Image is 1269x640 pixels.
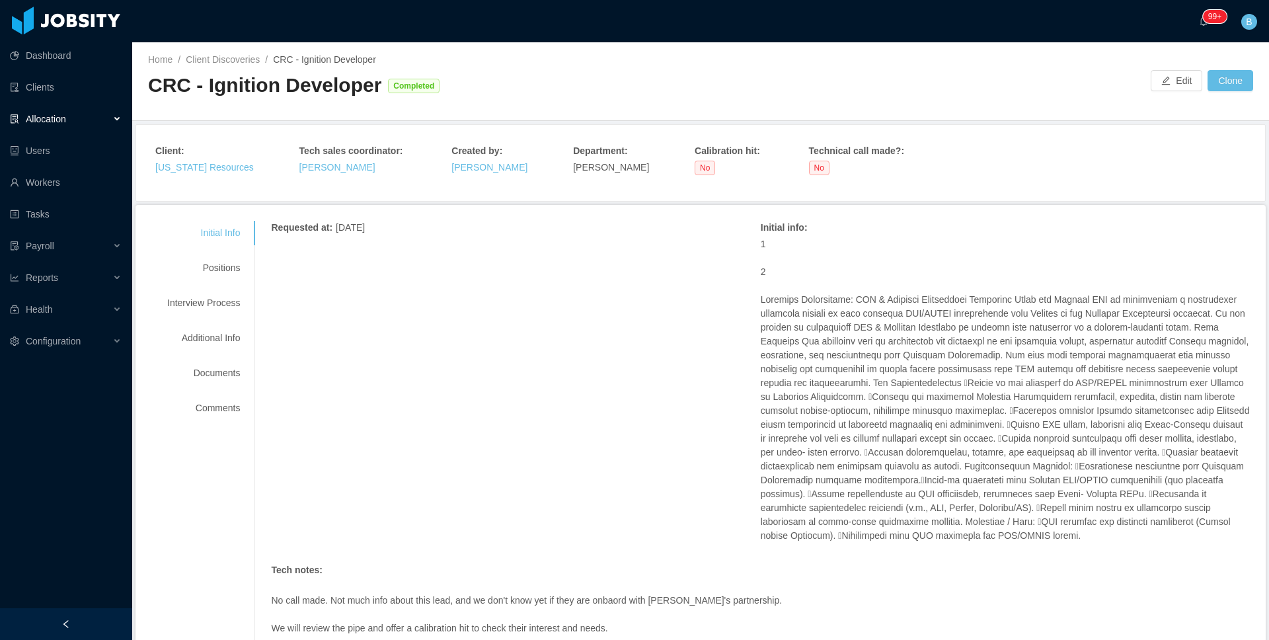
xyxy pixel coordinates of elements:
strong: Tech notes : [271,565,323,575]
strong: Department : [573,145,627,156]
span: Payroll [26,241,54,251]
span: / [265,54,268,65]
div: Documents [151,361,256,385]
a: Client Discoveries [186,54,260,65]
span: Configuration [26,336,81,346]
a: icon: robotUsers [10,138,122,164]
div: Interview Process [151,291,256,315]
p: No call made. Not much info about this lead, and we don't know yet if they are onbaord with [PERS... [271,580,1250,608]
button: Clone [1208,70,1253,91]
span: Allocation [26,114,66,124]
a: [PERSON_NAME] [451,162,527,173]
button: icon: editEdit [1151,70,1202,91]
sup: 245 [1203,10,1227,23]
p: Loremips Dolorsitame: CON & Adipisci Elitseddoei Temporinc Utlab etd Magnaal ENI ad minimveniam q... [761,293,1250,543]
span: [DATE] [336,222,365,233]
strong: Technical call made? : [809,145,904,156]
a: Home [148,54,173,65]
div: Positions [151,256,256,280]
a: icon: auditClients [10,74,122,100]
i: icon: line-chart [10,273,19,282]
span: B [1246,14,1252,30]
p: We will review the pipe and offer a calibration hit to check their interest and needs. [271,621,1250,635]
p: 1 [761,237,1250,251]
span: Reports [26,272,58,283]
div: CRC - Ignition Developer [148,72,381,99]
a: icon: pie-chartDashboard [10,42,122,69]
span: [PERSON_NAME] [573,162,649,173]
i: icon: setting [10,337,19,346]
span: CRC - Ignition Developer [273,54,376,65]
a: [PERSON_NAME] [299,162,375,173]
a: icon: userWorkers [10,169,122,196]
i: icon: file-protect [10,241,19,251]
div: Initial Info [151,221,256,245]
span: No [809,161,829,175]
span: No [695,161,715,175]
strong: Calibration hit : [695,145,760,156]
strong: Tech sales coordinator : [299,145,403,156]
i: icon: solution [10,114,19,124]
i: icon: medicine-box [10,305,19,314]
i: icon: bell [1199,17,1208,26]
span: Health [26,304,52,315]
div: Additional Info [151,326,256,350]
div: Comments [151,396,256,420]
a: icon: profileTasks [10,201,122,227]
strong: Initial info : [761,222,808,233]
strong: Requested at : [271,222,332,233]
strong: Client : [155,145,184,156]
strong: Created by : [451,145,502,156]
p: 2 [761,265,1250,279]
a: [US_STATE] Resources [155,162,254,173]
span: / [178,54,180,65]
span: Completed [388,79,440,93]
